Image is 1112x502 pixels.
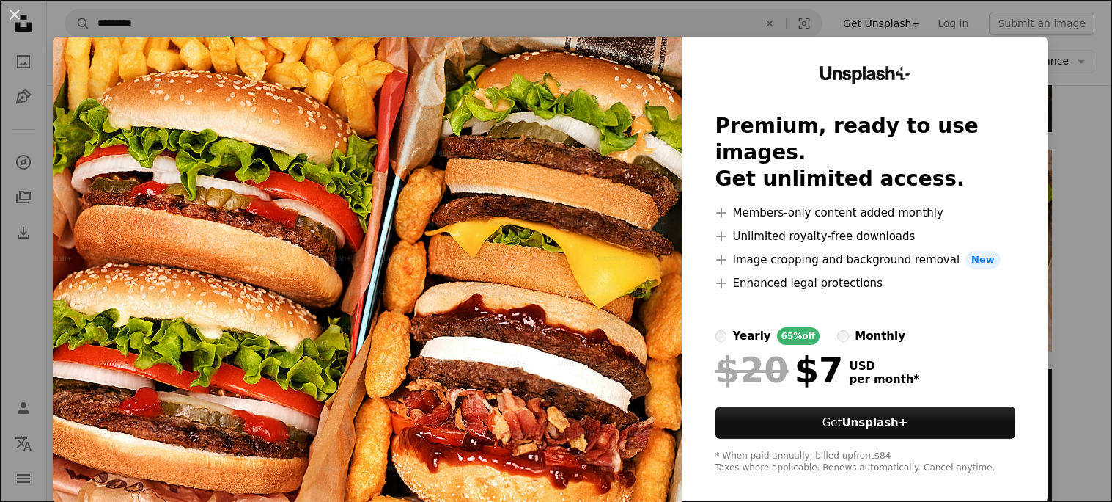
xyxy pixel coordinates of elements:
[715,228,1015,245] li: Unlimited royalty-free downloads
[732,327,770,345] div: yearly
[850,360,920,373] span: USD
[965,251,1001,269] span: New
[842,416,907,429] strong: Unsplash+
[715,251,1015,269] li: Image cropping and background removal
[715,113,1015,192] h2: Premium, ready to use images. Get unlimited access.
[855,327,905,345] div: monthly
[715,204,1015,222] li: Members-only content added monthly
[715,330,727,342] input: yearly65%off
[837,330,849,342] input: monthly
[715,407,1015,439] button: GetUnsplash+
[715,351,789,389] span: $20
[777,327,820,345] div: 65% off
[715,451,1015,474] div: * When paid annually, billed upfront $84 Taxes where applicable. Renews automatically. Cancel any...
[715,351,844,389] div: $7
[850,373,920,386] span: per month *
[715,274,1015,292] li: Enhanced legal protections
